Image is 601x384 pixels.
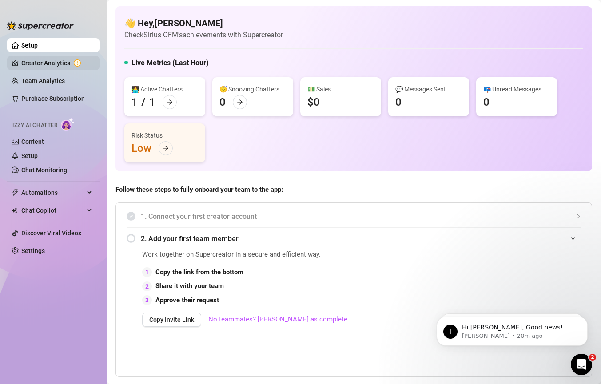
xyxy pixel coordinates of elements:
[219,84,286,94] div: 😴 Snoozing Chatters
[403,249,581,363] iframe: Adding Team Members
[21,152,38,159] a: Setup
[155,282,224,290] strong: Share it with your team
[21,42,38,49] a: Setup
[21,203,84,218] span: Chat Copilot
[115,186,283,194] strong: Follow these steps to fully onboard your team to the app:
[142,281,152,291] div: 2
[163,145,169,151] span: arrow-right
[142,267,152,277] div: 1
[131,95,138,109] div: 1
[141,211,581,222] span: 1. Connect your first creator account
[7,21,74,30] img: logo-BBDzfeDw.svg
[237,99,243,105] span: arrow-right
[12,207,17,214] img: Chat Copilot
[131,58,209,68] h5: Live Metrics (Last Hour)
[21,77,65,84] a: Team Analytics
[12,189,19,196] span: thunderbolt
[395,84,462,94] div: 💬 Messages Sent
[124,17,283,29] h4: 👋 Hey, [PERSON_NAME]
[483,95,490,109] div: 0
[570,236,576,241] span: expanded
[127,228,581,249] div: 2. Add your first team member
[167,99,173,105] span: arrow-right
[155,296,219,304] strong: Approve their request
[219,95,226,109] div: 0
[12,121,57,130] span: Izzy AI Chatter
[483,84,550,94] div: 📪 Unread Messages
[127,206,581,227] div: 1. Connect your first creator account
[131,131,198,140] div: Risk Status
[208,314,347,325] a: No teammates? [PERSON_NAME] as complete
[571,354,592,375] iframe: Intercom live chat
[21,186,84,200] span: Automations
[307,95,320,109] div: $0
[21,56,92,70] a: Creator Analytics exclamation-circle
[589,354,596,361] span: 2
[21,247,45,254] a: Settings
[21,230,81,237] a: Discover Viral Videos
[149,95,155,109] div: 1
[423,298,601,360] iframe: Intercom notifications message
[142,313,201,327] button: Copy Invite Link
[124,29,283,40] article: Check Sirius OFM's achievements with Supercreator
[395,95,402,109] div: 0
[21,138,44,145] a: Content
[141,233,581,244] span: 2. Add your first team member
[21,166,67,174] a: Chat Monitoring
[131,84,198,94] div: 👩‍💻 Active Chatters
[142,249,381,260] span: Work together on Supercreator in a secure and efficient way.
[149,316,194,323] span: Copy Invite Link
[61,118,75,131] img: AI Chatter
[307,84,374,94] div: 💵 Sales
[155,268,243,276] strong: Copy the link from the bottom
[21,91,92,106] a: Purchase Subscription
[576,214,581,219] span: collapsed
[142,295,152,305] div: 3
